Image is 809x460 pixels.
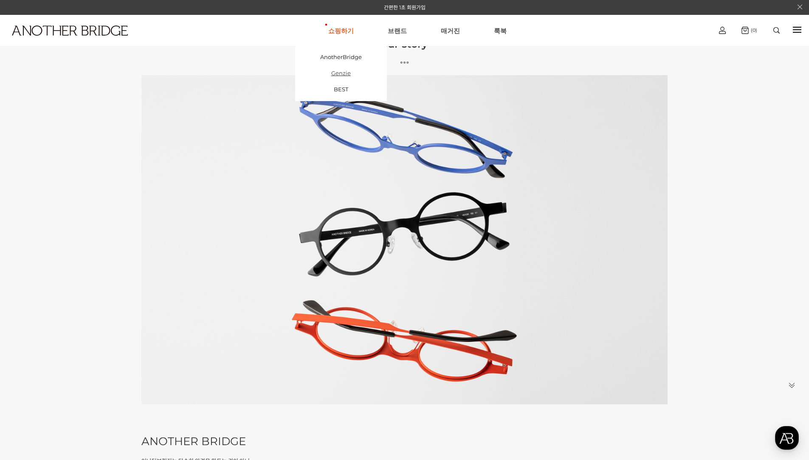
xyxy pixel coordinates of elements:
span: (0) [749,27,757,33]
a: logo [4,25,126,56]
a: 브랜드 [388,15,407,46]
img: cart [741,27,749,34]
img: search [773,27,780,34]
span: 설정 [131,282,141,289]
span: 대화 [78,282,88,289]
h4: ANOTHER BRIDGE [141,433,667,451]
a: 쇼핑하기 [328,15,354,46]
img: brand-cont1-01.jpg [141,75,667,404]
a: Genzie [295,65,387,81]
img: logo [12,25,128,36]
a: 설정 [110,269,163,291]
a: 홈 [3,269,56,291]
span: 홈 [27,282,32,289]
a: BEST [295,81,387,97]
img: cart [719,27,726,34]
a: 매거진 [441,15,460,46]
a: (0) [741,27,757,34]
a: 룩북 [494,15,507,46]
a: AnotherBridge [295,49,387,65]
a: 대화 [56,269,110,291]
a: 간편한 1초 회원가입 [384,4,426,11]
